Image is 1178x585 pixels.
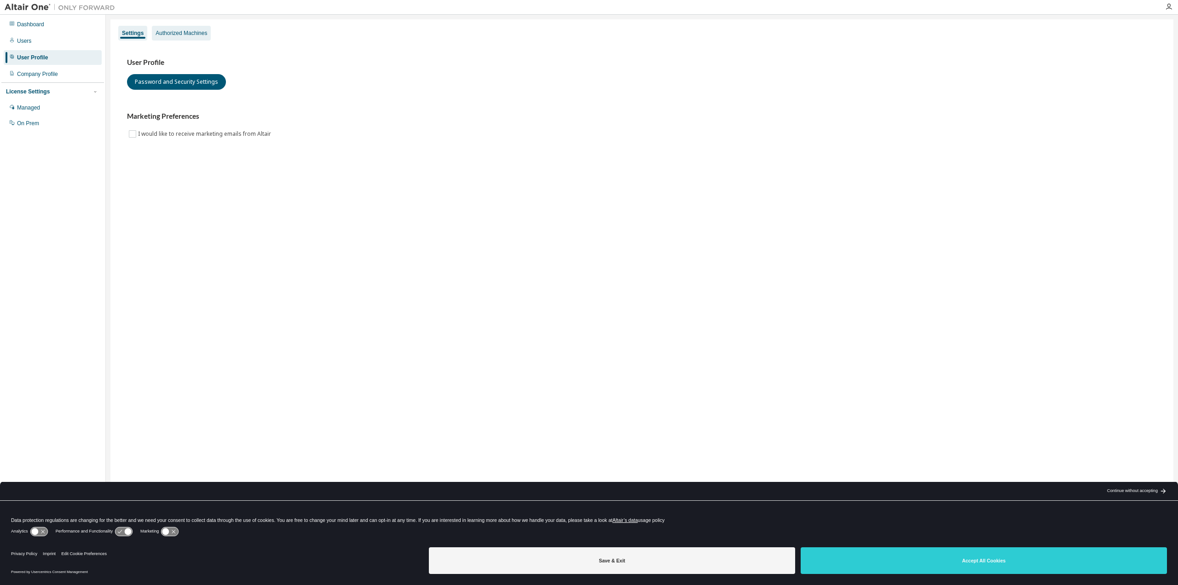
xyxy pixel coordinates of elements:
h3: User Profile [127,58,1157,67]
div: Company Profile [17,70,58,78]
img: Altair One [5,3,120,12]
h3: Marketing Preferences [127,112,1157,121]
div: Authorized Machines [156,29,207,37]
div: User Profile [17,54,48,61]
div: Managed [17,104,40,111]
div: Dashboard [17,21,44,28]
div: Users [17,37,31,45]
button: Password and Security Settings [127,74,226,90]
div: Settings [122,29,144,37]
div: License Settings [6,88,50,95]
div: On Prem [17,120,39,127]
label: I would like to receive marketing emails from Altair [138,128,273,139]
